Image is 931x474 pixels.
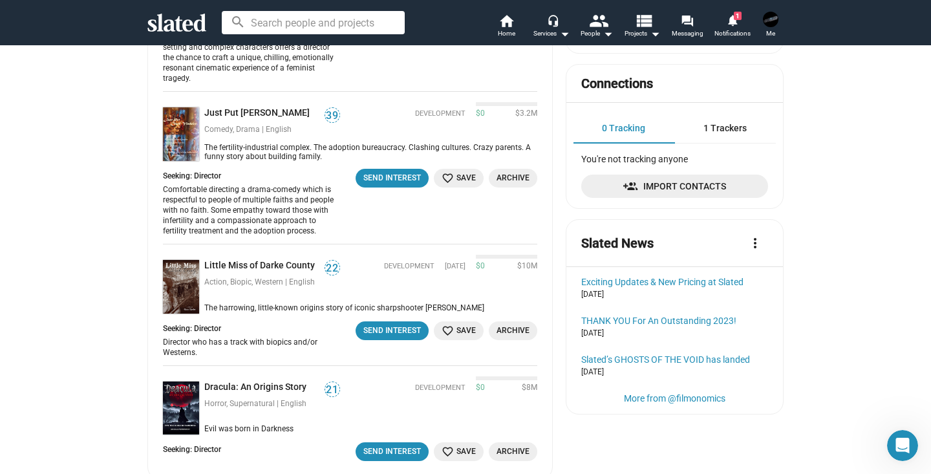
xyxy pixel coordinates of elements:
button: Send Interest [356,442,429,461]
span: 21 [325,383,339,396]
a: Slated’s GHOSTS OF THE VOID has landed [581,354,768,365]
div: Horror, Supernatural | English [204,399,340,409]
a: THANK YOU For An Outstanding 2023! [581,316,768,326]
span: 0 Tracking [602,123,645,133]
mat-icon: forum [681,14,693,27]
span: Notifications [714,26,751,41]
span: Import Contacts [592,175,758,198]
img: Dracula: An Origins Story [163,382,199,435]
mat-icon: notifications [726,14,738,26]
mat-icon: arrow_drop_down [600,26,615,41]
mat-icon: favorite_border [442,446,454,458]
mat-icon: arrow_drop_down [647,26,663,41]
a: Messaging [665,13,710,41]
div: Comfortable directing a drama-comedy which is respectful to people of multiple faiths and people ... [163,184,336,236]
mat-card-title: Slated News [581,235,654,252]
input: Search people and projects [222,11,405,34]
span: $0 [476,261,485,272]
span: Archive [497,324,530,338]
span: 1 [734,12,742,20]
iframe: Intercom live chat [887,430,918,461]
a: Import Contacts [581,175,768,198]
div: Director who has a track with biopics and/or Westerns. [163,337,336,358]
img: Little Miss of Darke County [163,260,199,314]
button: Archive [489,442,537,461]
div: [DATE] [581,290,768,300]
button: Projects [619,13,665,41]
mat-icon: home [498,13,514,28]
div: Evil was born in Darkness [199,424,537,435]
span: 22 [325,262,339,275]
div: Action, Biopic, Western | English [204,277,340,288]
button: Send Interest [356,169,429,188]
button: isaiah Me [755,9,786,43]
button: Send Interest [356,321,429,340]
div: Services [533,26,570,41]
a: Exciting Updates & New Pricing at Slated [581,277,768,287]
div: The harrowing, little-known origins story of iconic sharpshooter Annie Oakley [199,303,537,314]
button: Archive [489,321,537,340]
span: Archive [497,445,530,458]
div: Seeking: Director [163,445,221,455]
div: Comedy, Drama | English [204,125,340,135]
span: Save [442,171,476,185]
button: Save [434,169,484,188]
a: 1Notifications [710,13,755,41]
span: $0 [476,383,485,393]
span: Save [442,445,476,458]
div: People [581,26,613,41]
mat-icon: more_vert [747,235,763,251]
span: $3.2M [510,109,537,119]
span: 1 Trackers [703,123,747,133]
span: Save [442,324,476,338]
span: Home [498,26,515,41]
div: The fertility-industrial complex. The adoption bureaucracy. Clashing cultures. Crazy parents. A f... [199,143,537,161]
span: $10M [512,261,537,272]
span: Archive [497,171,530,185]
a: Home [484,13,529,41]
button: People [574,13,619,41]
span: Development [415,109,465,119]
span: Messaging [672,26,703,41]
mat-icon: headset_mic [547,14,559,26]
span: Me [766,26,775,41]
mat-icon: favorite_border [442,325,454,337]
span: Development [415,383,465,393]
mat-icon: arrow_drop_down [557,26,572,41]
span: $8M [517,383,537,393]
div: Send Interest [363,324,421,338]
div: Seeking: Director [163,171,343,182]
div: [DATE] [581,329,768,339]
span: 39 [325,109,339,122]
a: Just Put [PERSON_NAME] [204,107,315,120]
span: $0 [476,109,485,119]
a: Dracula: An Origins Story [204,382,312,394]
button: Archive [489,169,537,188]
mat-icon: people [589,11,608,30]
img: Just Put Chuck Vindaloo [163,107,199,161]
time: [DATE] [445,262,465,272]
button: Services [529,13,574,41]
div: [DATE] [581,367,768,378]
div: Seeking: Director [163,324,343,334]
a: Little Miss of Darke County [204,260,320,272]
button: Save [434,321,484,340]
mat-icon: favorite_border [442,172,454,184]
mat-icon: view_list [634,11,653,30]
a: More from @filmonomics [624,393,725,404]
span: Development [384,262,434,272]
img: isaiah [763,12,778,27]
div: Send Interest [363,445,421,458]
mat-card-title: Connections [581,75,653,92]
button: Save [434,442,484,461]
span: Projects [625,26,660,41]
